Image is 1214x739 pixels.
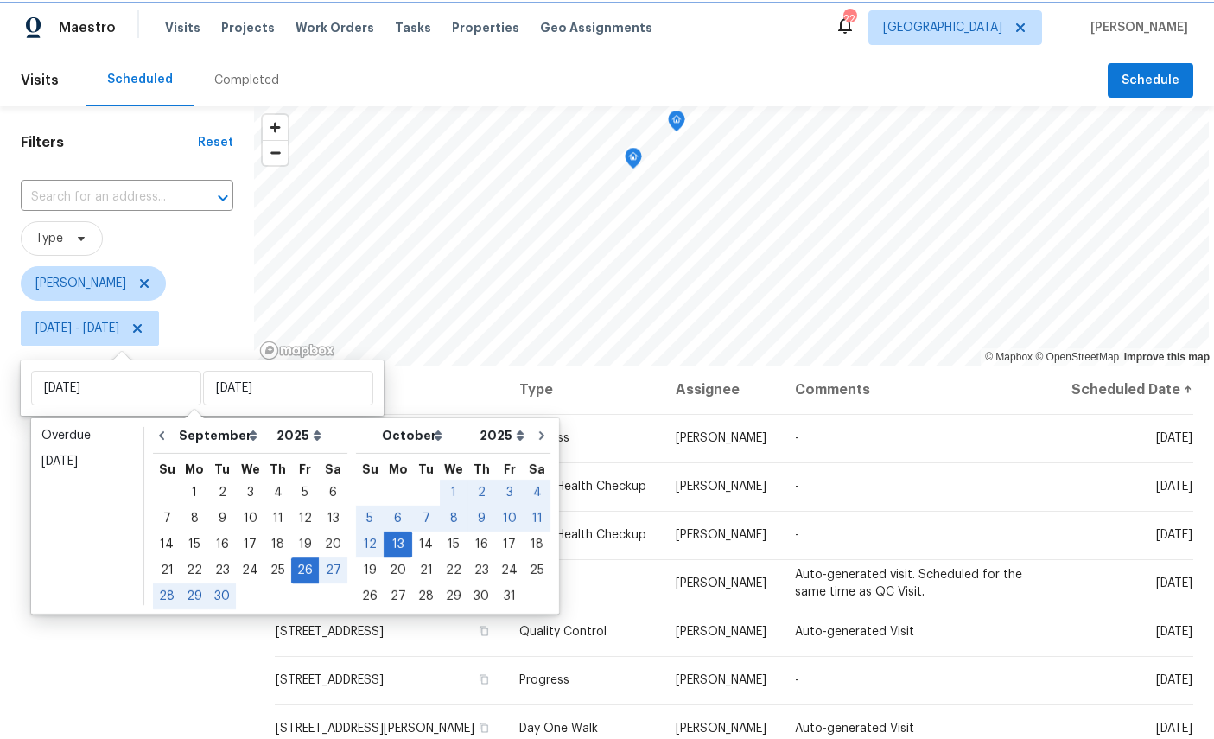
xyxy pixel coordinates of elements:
[319,506,347,531] div: 13
[412,506,440,531] div: 7
[221,19,275,36] span: Projects
[236,481,264,505] div: 3
[519,626,607,638] span: Quality Control
[153,557,181,583] div: Sun Sep 21 2025
[1156,577,1192,589] span: [DATE]
[21,134,198,151] h1: Filters
[795,481,799,493] span: -
[412,532,440,557] div: Tue Oct 14 2025
[1156,529,1192,541] span: [DATE]
[495,583,524,609] div: Fri Oct 31 2025
[362,463,378,475] abbr: Sunday
[356,532,384,557] div: 12
[291,481,319,505] div: 5
[264,481,291,505] div: 4
[476,672,492,687] button: Copy Address
[211,186,235,210] button: Open
[384,506,412,531] div: 6
[185,463,204,475] abbr: Monday
[319,506,347,532] div: Sat Sep 13 2025
[524,532,550,557] div: 18
[208,532,236,557] div: 16
[495,532,524,557] div: 17
[208,506,236,532] div: Tue Sep 09 2025
[474,463,490,475] abbr: Thursday
[319,532,347,557] div: Sat Sep 20 2025
[476,720,492,736] button: Copy Address
[795,723,914,735] span: Auto-generated Visit
[356,506,384,532] div: Sun Oct 05 2025
[412,558,440,583] div: 21
[540,19,652,36] span: Geo Assignments
[1156,481,1192,493] span: [DATE]
[412,583,440,609] div: Tue Oct 28 2025
[795,529,799,541] span: -
[389,463,408,475] abbr: Monday
[495,557,524,583] div: Fri Oct 24 2025
[356,557,384,583] div: Sun Oct 19 2025
[1156,626,1192,638] span: [DATE]
[440,532,467,557] div: Wed Oct 15 2025
[319,532,347,557] div: 20
[214,72,279,89] div: Completed
[264,532,291,557] div: Thu Sep 18 2025
[467,480,495,506] div: Thu Oct 02 2025
[291,506,319,532] div: Fri Sep 12 2025
[524,532,550,557] div: Sat Oct 18 2025
[181,506,208,531] div: 8
[236,532,264,557] div: Wed Sep 17 2025
[264,480,291,506] div: Thu Sep 04 2025
[181,506,208,532] div: Mon Sep 08 2025
[440,557,467,583] div: Wed Oct 22 2025
[412,506,440,532] div: Tue Oct 07 2025
[276,626,384,638] span: [STREET_ADDRESS]
[495,506,524,531] div: 10
[524,480,550,506] div: Sat Oct 04 2025
[291,557,319,583] div: Fri Sep 26 2025
[149,418,175,453] button: Go to previous month
[795,674,799,686] span: -
[181,480,208,506] div: Mon Sep 01 2025
[181,532,208,557] div: 15
[181,557,208,583] div: Mon Sep 22 2025
[291,532,319,557] div: Fri Sep 19 2025
[208,584,236,608] div: 30
[153,532,181,557] div: 14
[440,583,467,609] div: Wed Oct 29 2025
[198,134,233,151] div: Reset
[299,463,311,475] abbr: Friday
[444,463,463,475] abbr: Wednesday
[1156,674,1192,686] span: [DATE]
[795,626,914,638] span: Auto-generated Visit
[41,427,133,444] div: Overdue
[59,19,116,36] span: Maestro
[519,529,646,541] span: Home Health Checkup
[356,558,384,583] div: 19
[107,71,173,88] div: Scheduled
[384,584,412,608] div: 27
[524,558,550,583] div: 25
[440,481,467,505] div: 1
[31,371,201,405] input: Sat, Jan 01
[356,584,384,608] div: 26
[263,115,288,140] button: Zoom in
[384,558,412,583] div: 20
[259,341,335,360] a: Mapbox homepage
[264,506,291,532] div: Thu Sep 11 2025
[1084,19,1188,36] span: [PERSON_NAME]
[319,558,347,583] div: 27
[781,366,1057,414] th: Comments
[467,506,495,532] div: Thu Oct 09 2025
[153,558,181,583] div: 21
[236,480,264,506] div: Wed Sep 03 2025
[241,463,260,475] abbr: Wednesday
[214,463,230,475] abbr: Tuesday
[21,61,59,99] span: Visits
[467,481,495,505] div: 2
[208,481,236,505] div: 2
[676,577,766,589] span: [PERSON_NAME]
[291,532,319,557] div: 19
[495,584,524,608] div: 31
[676,529,766,541] span: [PERSON_NAME]
[35,320,119,337] span: [DATE] - [DATE]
